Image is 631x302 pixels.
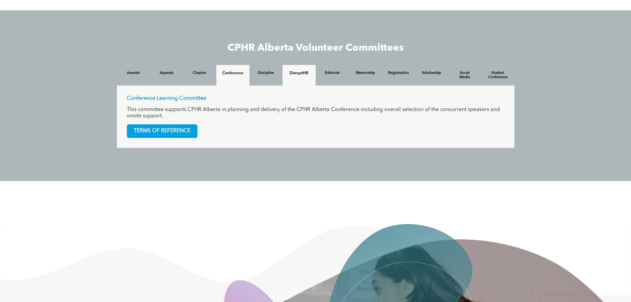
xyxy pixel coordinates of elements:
h4: Appeals [156,71,177,75]
h4: Discipline [255,71,277,75]
h4: Awards [123,71,144,75]
h4: Editorial [322,71,343,75]
span: CPHR Alberta Volunteer Committees [228,43,404,53]
h4: Social Media [454,71,475,80]
p: Conference Learning Committee [127,95,504,102]
h4: Scholarship [421,71,442,75]
a: TERMS OF REFERENCE [127,124,197,138]
span: TERMS OF REFERENCE [127,125,197,138]
h4: Mentorship [355,71,376,75]
h4: Conference [222,71,243,76]
h4: Registration [388,71,409,75]
h4: DisruptHR [289,71,310,76]
h4: Chapter [189,71,210,75]
p: This committee supports CPHR Alberta in planning and delivery of the CPHR Alberta Conference incl... [127,107,504,119]
h4: Student Conference [487,71,508,80]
